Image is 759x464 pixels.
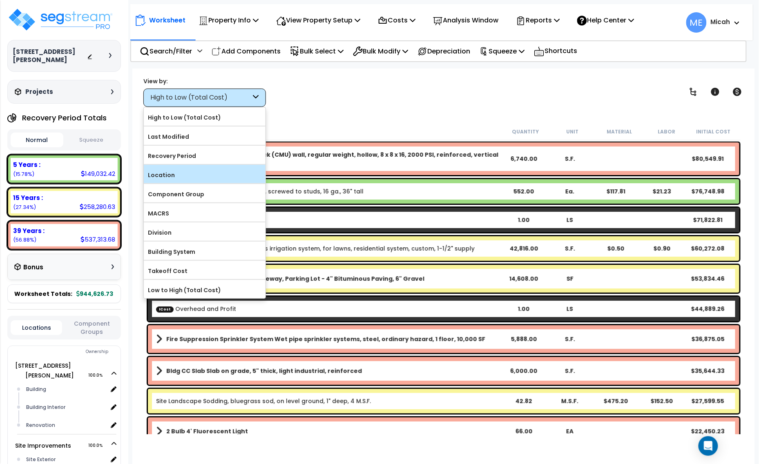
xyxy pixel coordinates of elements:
small: Initial Cost [696,129,731,135]
div: $71,822.81 [685,216,731,224]
small: Unit [567,129,579,135]
h4: Recovery Period Totals [22,114,107,122]
div: $117.81 [593,187,639,195]
button: Squeeze [65,133,118,147]
div: $60,272.08 [685,244,731,253]
button: Component Groups [66,319,118,336]
div: 1.00 [501,216,547,224]
p: Costs [378,15,415,26]
div: 66.00 [501,427,547,435]
img: logo_pro_r.png [7,7,114,32]
a: Assembly Title [156,365,501,377]
div: Add Components [207,42,285,61]
div: S.F. [547,335,593,343]
div: Shortcuts [529,41,582,61]
a: [STREET_ADDRESS][PERSON_NAME] 100.0% [15,362,74,380]
p: Shortcuts [534,45,577,57]
b: Bldg Ext CMU Wall Concrete block (CMU) wall, regular weight, hollow, 8 x 8 x 16, 2000 PSI, reinfo... [166,151,501,167]
p: Worksheet [149,15,185,26]
div: $53,834.46 [685,275,731,283]
div: 552.00 [501,187,547,195]
p: Search/Filter [140,46,192,57]
label: High to Low (Total Cost) [144,111,266,124]
label: Component Group [144,188,266,200]
p: Reports [516,15,560,26]
div: EA [547,427,593,435]
p: Analysis Window [433,15,498,26]
b: 2 Bulb 4' Fluorescent Light [166,427,248,435]
h3: Bonus [23,264,43,271]
b: Site Asphalt Paving Asphalt Driveway, Parking Lot - 4" Bituminous Paving, 6" Gravel [166,275,424,283]
div: S.F. [547,244,593,253]
a: Custom Item [156,305,236,313]
label: Location [144,169,266,181]
div: 6,740.00 [501,155,547,163]
div: $21.23 [639,187,685,195]
div: $475.20 [593,397,639,405]
div: M.S.F. [547,397,593,405]
p: Squeeze [480,46,525,57]
p: Help Center [577,15,634,26]
div: 5,888.00 [501,335,547,343]
div: 537,313.68 [80,235,115,244]
div: S.F. [547,155,593,163]
a: Assembly Title [156,273,501,284]
div: SF [547,275,593,283]
a: Individual Item [156,397,371,405]
label: Takeoff Cost [144,265,266,277]
h3: [STREET_ADDRESS][PERSON_NAME] [13,48,87,64]
a: Site Improvements 100.0% [15,442,71,450]
button: Locations [11,320,62,335]
div: 42,816.00 [501,244,547,253]
div: $27,599.55 [685,397,731,405]
div: $76,748.98 [685,187,731,195]
div: LS [547,305,593,313]
b: Fire Suppression Sprinkler System Wet pipe sprinkler systems, steel, ordinary hazard, 1 floor, 10... [166,335,485,343]
div: $22,450.23 [685,427,731,435]
div: $36,875.05 [685,335,731,343]
div: Depreciation [413,42,475,61]
div: High to Low (Total Cost) [150,93,251,102]
b: 944,626.73 [76,290,113,298]
div: 14,608.00 [501,275,547,283]
span: 100.0% [88,371,110,380]
h3: Projects [25,88,53,96]
p: Bulk Select [290,46,344,57]
label: MACRS [144,207,266,220]
span: ME [686,12,707,33]
div: Building Interior [24,402,107,412]
div: 1.00 [501,305,547,313]
p: Add Components [212,46,281,57]
label: Recovery Period [144,150,266,162]
div: $44,889.26 [685,305,731,313]
b: 5 Years : [13,160,40,169]
small: 15.77685794398293% [13,171,34,178]
a: Assembly Title [156,333,501,345]
div: $80,549.91 [685,155,731,163]
small: Material [607,129,632,135]
b: Micah [711,18,730,26]
div: Open Intercom Messenger [699,436,718,456]
div: S.F. [547,367,593,375]
p: Depreciation [417,46,470,57]
a: Assembly Title [156,426,501,437]
b: 39 Years : [13,226,45,235]
label: Building System [144,246,266,258]
div: $152.50 [639,397,685,405]
a: Individual Item [156,187,364,195]
label: Low to High (Total Cost) [144,284,266,296]
button: Normal [11,133,63,147]
label: Division [144,226,266,239]
div: View by: [143,77,266,85]
small: 56.88105836723306% [13,236,36,243]
b: 15 Years : [13,193,43,202]
p: View Property Setup [276,15,360,26]
div: Ea. [547,187,593,195]
div: LS [547,216,593,224]
a: Assembly Title [156,151,501,167]
small: Quantity [512,129,539,135]
div: 42.82 [501,397,547,405]
div: $35,644.33 [685,367,731,375]
b: Bldg CC Slab Slab on grade, 5" thick, light industrial, reinforced [166,367,362,375]
div: $0.50 [593,244,639,253]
